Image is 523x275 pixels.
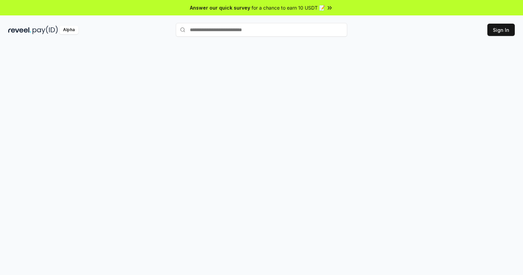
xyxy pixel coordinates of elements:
img: reveel_dark [8,26,31,34]
div: Alpha [59,26,78,34]
span: for a chance to earn 10 USDT 📝 [252,4,325,11]
img: pay_id [33,26,58,34]
button: Sign In [487,24,515,36]
span: Answer our quick survey [190,4,250,11]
